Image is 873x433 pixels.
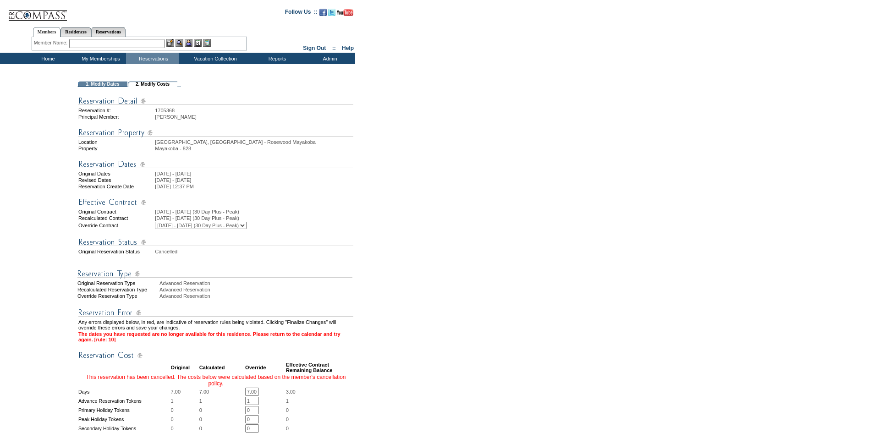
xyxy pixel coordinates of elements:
[166,39,174,47] img: b_edit.gif
[199,424,244,433] td: 0
[78,146,154,151] td: Property
[78,127,353,138] img: Reservation Property
[171,397,198,405] td: 1
[159,280,354,286] div: Advanced Reservation
[203,39,211,47] img: b_calculator.gif
[185,39,192,47] img: Impersonate
[155,177,353,183] td: [DATE] - [DATE]
[155,249,353,254] td: Cancelled
[155,209,353,214] td: [DATE] - [DATE] (30 Day Plus - Peak)
[78,388,170,396] td: Days
[77,268,352,280] img: Reservation Type
[78,139,154,145] td: Location
[78,95,353,107] img: Reservation Detail
[171,424,198,433] td: 0
[159,293,354,299] div: Advanced Reservation
[328,11,335,17] a: Follow us on Twitter
[77,280,159,286] div: Original Reservation Type
[91,27,126,37] a: Reservations
[332,45,336,51] span: ::
[34,39,69,47] div: Member Name:
[286,398,289,404] span: 1
[78,222,154,229] td: Override Contract
[337,11,353,17] a: Subscribe to our YouTube Channel
[155,184,353,189] td: [DATE] 12:37 PM
[155,108,353,113] td: 1705368
[126,53,179,64] td: Reservations
[78,184,154,189] td: Reservation Create Date
[78,406,170,414] td: Primary Holiday Tokens
[78,374,353,387] td: This reservation has been cancelled. The costs below were calculated based on the member's cancel...
[286,417,289,422] span: 0
[128,82,177,87] td: 2. Modify Costs
[171,388,198,396] td: 7.00
[78,397,170,405] td: Advance Reservation Tokens
[78,307,353,318] img: Reservation Errors
[78,236,353,248] img: Reservation Status
[155,171,353,176] td: [DATE] - [DATE]
[199,406,244,414] td: 0
[78,114,154,120] td: Principal Member:
[73,53,126,64] td: My Memberships
[155,215,353,221] td: [DATE] - [DATE] (30 Day Plus - Peak)
[78,249,154,254] td: Original Reservation Status
[78,209,154,214] td: Original Contract
[199,362,244,373] td: Calculated
[302,53,355,64] td: Admin
[285,8,318,19] td: Follow Us ::
[155,114,353,120] td: [PERSON_NAME]
[78,108,154,113] td: Reservation #:
[78,177,154,183] td: Revised Dates
[245,362,285,373] td: Override
[21,53,73,64] td: Home
[199,388,244,396] td: 7.00
[78,171,154,176] td: Original Dates
[342,45,354,51] a: Help
[319,11,327,17] a: Become our fan on Facebook
[194,39,202,47] img: Reservations
[78,424,170,433] td: Secondary Holiday Tokens
[286,362,353,373] td: Effective Contract Remaining Balance
[8,2,67,21] img: Compass Home
[78,415,170,423] td: Peak Holiday Tokens
[159,287,354,292] div: Advanced Reservation
[77,287,159,292] div: Recalculated Reservation Type
[77,293,159,299] div: Override Reservation Type
[199,415,244,423] td: 0
[60,27,91,37] a: Residences
[286,426,289,431] span: 0
[176,39,183,47] img: View
[78,319,353,330] td: Any errors displayed below, in red, are indicative of reservation rules being violated. Clicking ...
[171,406,198,414] td: 0
[179,53,250,64] td: Vacation Collection
[328,9,335,16] img: Follow us on Twitter
[337,9,353,16] img: Subscribe to our YouTube Channel
[155,146,353,151] td: Mayakoba - 828
[303,45,326,51] a: Sign Out
[250,53,302,64] td: Reports
[286,389,296,395] span: 3.00
[78,215,154,221] td: Recalculated Contract
[155,139,353,145] td: [GEOGRAPHIC_DATA], [GEOGRAPHIC_DATA] - Rosewood Mayakoba
[171,415,198,423] td: 0
[78,331,353,342] td: The dates you have requested are no longer available for this residence. Please return to the cal...
[33,27,61,37] a: Members
[171,362,198,373] td: Original
[199,397,244,405] td: 1
[78,197,353,208] img: Effective Contract
[78,82,127,87] td: 1. Modify Dates
[319,9,327,16] img: Become our fan on Facebook
[286,407,289,413] span: 0
[78,159,353,170] img: Reservation Dates
[78,350,353,361] img: Reservation Cost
